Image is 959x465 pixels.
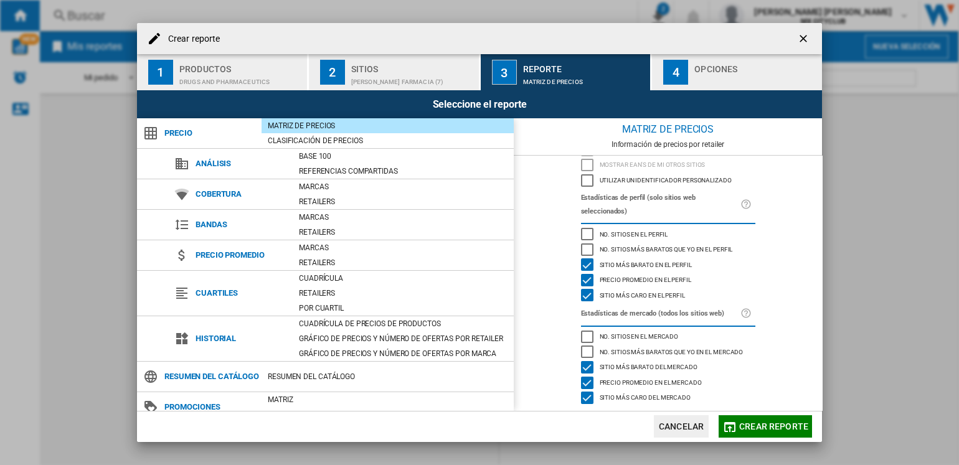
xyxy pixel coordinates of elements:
[189,155,293,172] span: Análisis
[179,59,302,72] div: Productos
[514,140,822,149] div: Información de precios por retailer
[600,290,685,299] span: Sitio más caro en el perfil
[351,72,474,85] div: [PERSON_NAME] FARMACIA (7)
[189,247,293,264] span: Precio promedio
[293,150,514,162] div: Base 100
[162,33,220,45] h4: Crear reporte
[137,23,822,441] md-dialog: Crear reporte ...
[492,60,517,85] div: 3
[654,415,709,438] button: Cancelar
[293,317,514,330] div: Cuadrícula de precios de productos
[189,216,293,233] span: Bandas
[600,229,668,238] span: No. sitios en el perfil
[293,211,514,223] div: Marcas
[293,272,514,284] div: Cuadrícula
[262,120,514,132] div: Matriz de precios
[137,90,822,118] div: Seleccione el reporte
[739,421,808,431] span: Crear reporte
[600,159,706,168] span: Mostrar EAN's de mi otros sitios
[600,377,702,386] span: Precio promedio en el mercado
[293,287,514,299] div: Retailers
[792,26,817,51] button: getI18NText('BUTTONS.CLOSE_DIALOG')
[293,195,514,208] div: Retailers
[581,288,755,303] md-checkbox: Sitio más caro en el perfil
[137,54,308,90] button: 1 Productos Drugs and pharmaceutics
[320,60,345,85] div: 2
[293,302,514,314] div: Por cuartil
[581,329,755,345] md-checkbox: No. sitios en el mercado
[652,54,822,90] button: 4 Opciones
[262,393,514,406] div: Matriz
[694,59,817,72] div: Opciones
[600,362,697,370] span: Sitio más barato del mercado
[293,181,514,193] div: Marcas
[581,375,755,390] md-checkbox: Precio promedio en el mercado
[293,256,514,269] div: Retailers
[189,330,293,347] span: Historial
[189,284,293,302] span: Cuartiles
[262,134,514,147] div: Clasificación de precios
[309,54,480,90] button: 2 Sitios [PERSON_NAME] FARMACIA (7)
[600,392,691,401] span: Sitio más caro del mercado
[293,226,514,238] div: Retailers
[663,60,688,85] div: 4
[351,59,474,72] div: Sitios
[600,331,679,340] span: No. sitios en el mercado
[581,172,755,188] md-checkbox: Utilizar un identificador personalizado
[600,175,732,184] span: Utilizar un identificador personalizado
[797,32,812,47] ng-md-icon: getI18NText('BUTTONS.CLOSE_DIALOG')
[293,165,514,177] div: Referencias compartidas
[600,244,733,253] span: No. sitios más baratos que yo en el perfil
[523,72,646,85] div: Matriz de precios
[158,124,262,142] span: Precio
[581,344,755,360] md-checkbox: No. sitios más baratos que yo en el mercado
[581,242,755,258] md-checkbox: No. sitios más baratos que yo en el perfil
[523,59,646,72] div: Reporte
[581,360,755,375] md-checkbox: Sitio más barato del mercado
[481,54,652,90] button: 3 Reporte Matriz de precios
[581,191,740,218] label: Estadísticas de perfil (solo sitios web seleccionados)
[262,408,514,421] div: Reporte
[581,257,755,273] md-checkbox: Sitio más barato en el perfil
[293,332,514,345] div: Gráfico de precios y número de ofertas por retailer
[189,186,293,203] span: Cobertura
[581,307,740,321] label: Estadísticas de mercado (todos los sitios web)
[179,72,302,85] div: Drugs and pharmaceutics
[158,398,262,416] span: Promociones
[581,157,755,173] md-checkbox: Mostrar EAN's de mi otros sitios
[600,275,691,283] span: Precio promedio en el perfil
[581,273,755,288] md-checkbox: Precio promedio en el perfil
[600,347,744,355] span: No. sitios más baratos que yo en el mercado
[581,390,755,406] md-checkbox: Sitio más caro del mercado
[600,260,692,268] span: Sitio más barato en el perfil
[293,347,514,360] div: Gráfico de precios y número de ofertas por marca
[158,368,262,385] span: Resumen del catálogo
[581,227,755,242] md-checkbox: No. sitios en el perfil
[293,242,514,254] div: Marcas
[719,415,812,438] button: Crear reporte
[262,370,514,383] div: Resumen del catálogo
[514,118,822,140] div: Matriz de precios
[148,60,173,85] div: 1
